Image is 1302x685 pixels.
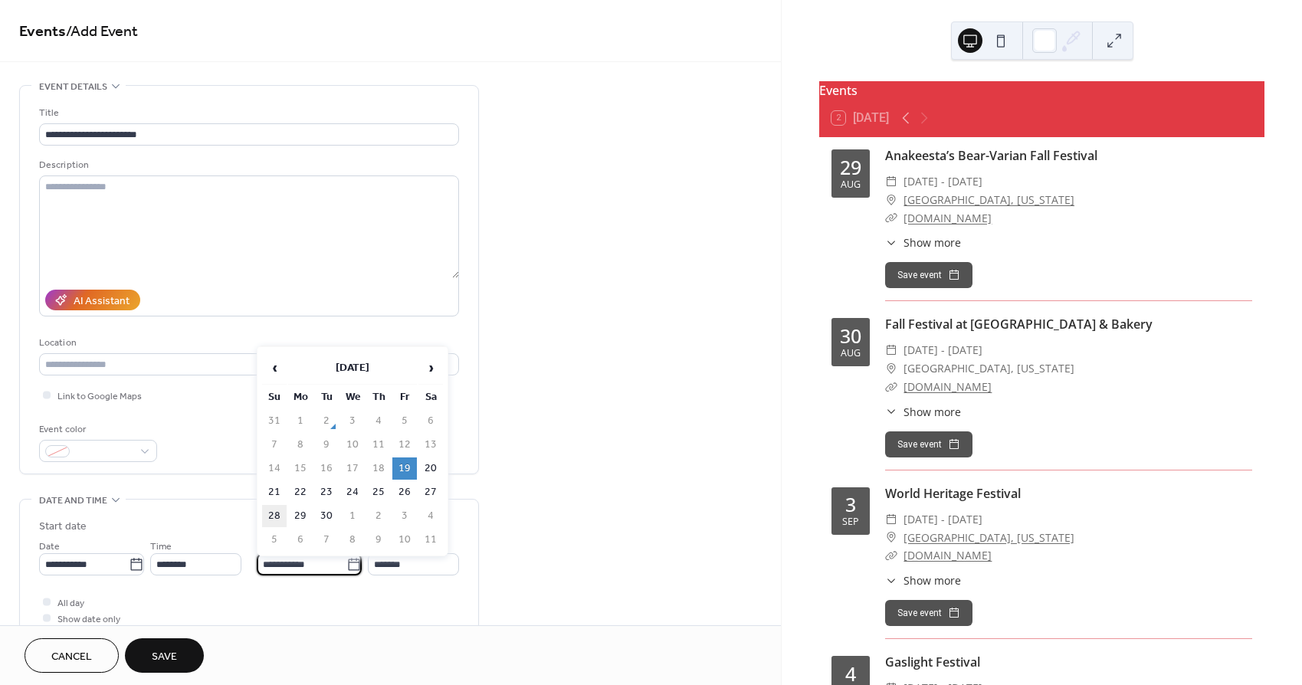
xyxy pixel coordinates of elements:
a: [DOMAIN_NAME] [904,379,992,394]
td: 13 [418,434,443,456]
td: 10 [392,529,417,551]
button: Cancel [25,638,119,673]
th: Mo [288,386,313,408]
td: 12 [392,434,417,456]
span: [GEOGRAPHIC_DATA], [US_STATE] [904,359,1074,378]
td: 19 [392,457,417,480]
span: Show date only [57,611,120,628]
div: Events [819,81,1264,100]
div: ​ [885,341,897,359]
a: [DOMAIN_NAME] [904,548,992,562]
a: [DOMAIN_NAME] [904,211,992,225]
div: ​ [885,546,897,565]
th: Fr [392,386,417,408]
td: 3 [340,410,365,432]
th: Sa [418,386,443,408]
div: 30 [840,326,861,346]
span: Show more [904,572,961,588]
div: Title [39,105,456,121]
td: 17 [340,457,365,480]
div: ​ [885,209,897,228]
td: 7 [314,529,339,551]
div: Sep [842,517,859,527]
th: [DATE] [288,352,417,385]
span: Date [39,539,60,555]
a: [GEOGRAPHIC_DATA], [US_STATE] [904,191,1074,209]
a: Gaslight Festival [885,654,980,670]
td: 29 [288,505,313,527]
span: [DATE] - [DATE] [904,510,982,529]
span: Show more [904,234,961,251]
td: 20 [418,457,443,480]
td: 14 [262,457,287,480]
button: Save event [885,600,972,626]
div: 29 [840,158,861,177]
td: 24 [340,481,365,503]
span: ‹ [263,352,286,383]
span: Time [150,539,172,555]
td: 11 [366,434,391,456]
div: Event color [39,421,154,438]
td: 9 [314,434,339,456]
span: [DATE] - [DATE] [904,341,982,359]
span: Link to Google Maps [57,388,142,405]
div: ​ [885,191,897,209]
a: World Heritage Festival [885,485,1021,502]
a: Anakeesta’s Bear-Varian Fall Festival [885,147,1097,164]
td: 6 [288,529,313,551]
td: 1 [288,410,313,432]
button: Save event [885,431,972,457]
span: / Add Event [66,17,138,47]
td: 21 [262,481,287,503]
div: ​ [885,359,897,378]
a: [GEOGRAPHIC_DATA], [US_STATE] [904,529,1074,547]
div: ​ [885,172,897,191]
span: Event details [39,79,107,95]
td: 4 [366,410,391,432]
div: Start date [39,519,87,535]
button: ​Show more [885,234,961,251]
button: AI Assistant [45,290,140,310]
th: Tu [314,386,339,408]
td: 11 [418,529,443,551]
div: ​ [885,404,897,420]
div: ​ [885,510,897,529]
span: Cancel [51,649,92,665]
td: 23 [314,481,339,503]
th: We [340,386,365,408]
div: ​ [885,234,897,251]
div: AI Assistant [74,293,130,310]
td: 28 [262,505,287,527]
td: 2 [314,410,339,432]
button: Save event [885,262,972,288]
span: [DATE] - [DATE] [904,172,982,191]
td: 3 [392,505,417,527]
td: 18 [366,457,391,480]
td: 7 [262,434,287,456]
div: ​ [885,378,897,396]
td: 31 [262,410,287,432]
a: Fall Festival at [GEOGRAPHIC_DATA] & Bakery [885,316,1153,333]
td: 5 [262,529,287,551]
td: 30 [314,505,339,527]
th: Th [366,386,391,408]
td: 27 [418,481,443,503]
td: 22 [288,481,313,503]
td: 8 [340,529,365,551]
th: Su [262,386,287,408]
button: Save [125,638,204,673]
td: 25 [366,481,391,503]
span: Show more [904,404,961,420]
td: 15 [288,457,313,480]
div: Aug [841,180,861,190]
div: ​ [885,529,897,547]
span: › [419,352,442,383]
span: All day [57,595,84,611]
div: Location [39,335,456,351]
td: 8 [288,434,313,456]
td: 9 [366,529,391,551]
td: 16 [314,457,339,480]
span: Date and time [39,493,107,509]
td: 10 [340,434,365,456]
